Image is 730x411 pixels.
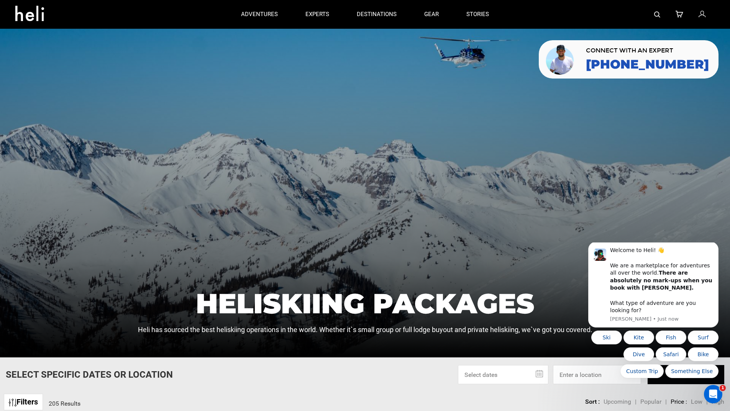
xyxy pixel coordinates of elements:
[720,385,726,391] span: 1
[6,368,173,381] p: Select Specific Dates Or Location
[4,394,43,410] a: Filters
[241,10,278,18] p: adventures
[704,385,722,403] iframe: Intercom live chat
[585,398,600,406] li: Sort :
[577,242,730,383] iframe: Intercom notifications message
[44,122,87,136] button: Quick reply: Custom Trip
[49,400,80,407] span: 205 Results
[79,105,110,119] button: Quick reply: Safari
[553,365,641,384] input: Enter a location
[545,43,576,75] img: contact our team
[79,88,110,102] button: Quick reply: Fish
[89,122,142,136] button: Quick reply: Something Else
[33,4,136,72] div: Welcome to Heli! 👋 We are a marketplace for adventures all over the world. What type of adventure...
[33,27,136,48] b: There are absolutely no mark-ups when you book with [PERSON_NAME].
[635,398,636,406] li: |
[15,88,45,102] button: Quick reply: Ski
[586,57,709,71] a: [PHONE_NUMBER]
[604,398,631,405] span: Upcoming
[138,290,592,317] h1: Heliskiing Packages
[671,398,687,406] li: Price :
[47,105,77,119] button: Quick reply: Dive
[138,325,592,335] p: Heli has sourced the best heliskiing operations in the world. Whether it`s small group or full lo...
[458,365,548,384] input: Select dates
[357,10,397,18] p: destinations
[665,398,667,406] li: |
[654,11,660,18] img: search-bar-icon.svg
[33,73,136,80] p: Message from Carl, sent Just now
[111,105,142,119] button: Quick reply: Bike
[17,6,30,18] img: Profile image for Carl
[11,88,142,136] div: Quick reply options
[305,10,329,18] p: experts
[33,4,136,72] div: Message content
[9,399,16,406] img: btn-icon.svg
[691,398,702,405] span: Low
[586,47,709,54] span: CONNECT WITH AN EXPERT
[640,398,661,405] span: Popular
[47,88,77,102] button: Quick reply: Kite
[111,88,142,102] button: Quick reply: Surf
